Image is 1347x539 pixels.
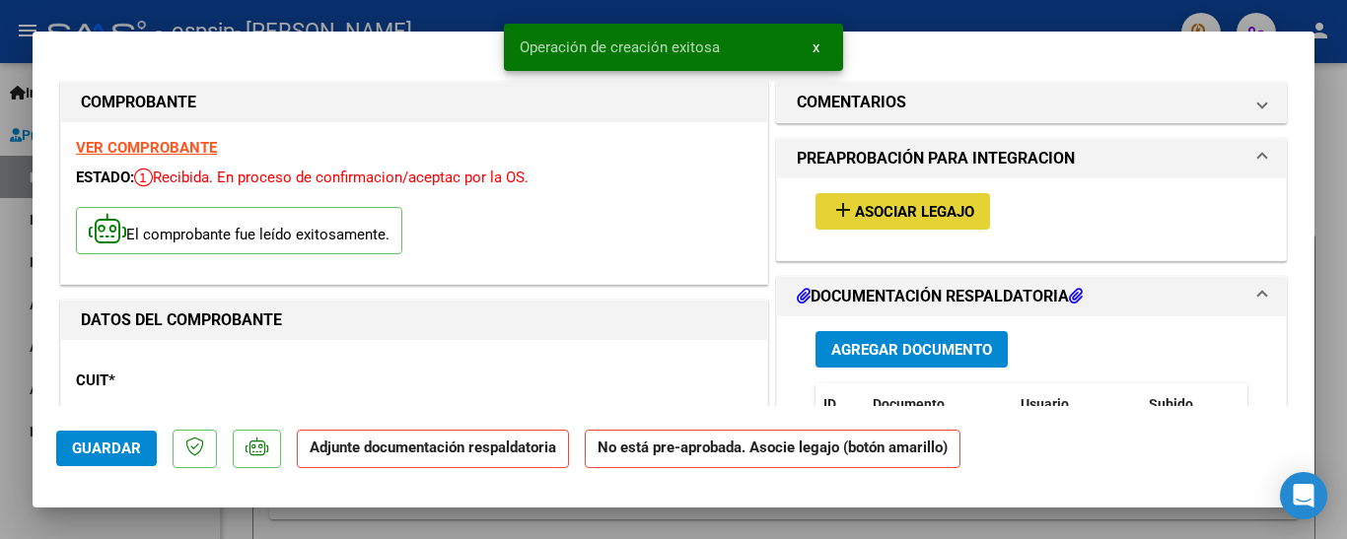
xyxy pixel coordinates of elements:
[831,198,855,222] mat-icon: add
[310,438,556,456] strong: Adjunte documentación respaldatoria
[81,93,196,111] strong: COMPROBANTE
[134,168,529,186] span: Recibida. En proceso de confirmacion/aceptac por la OS.
[797,91,906,114] h1: COMENTARIOS
[1240,383,1338,426] datatable-header-cell: Acción
[777,139,1286,178] mat-expansion-panel-header: PREAPROBACIÓN PARA INTEGRACION
[81,310,282,329] strong: DATOS DEL COMPROBANTE
[1013,383,1141,426] datatable-header-cell: Usuario
[797,30,835,65] button: x
[855,203,974,221] span: Asociar Legajo
[815,193,990,230] button: Asociar Legajo
[777,277,1286,316] mat-expansion-panel-header: DOCUMENTACIÓN RESPALDATORIA
[865,383,1013,426] datatable-header-cell: Documento
[1141,383,1240,426] datatable-header-cell: Subido
[813,38,819,56] span: x
[823,396,836,412] span: ID
[831,341,992,359] span: Agregar Documento
[56,431,157,466] button: Guardar
[76,370,279,392] p: CUIT
[777,178,1286,260] div: PREAPROBACIÓN PARA INTEGRACION
[815,383,865,426] datatable-header-cell: ID
[585,430,960,468] strong: No está pre-aprobada. Asocie legajo (botón amarillo)
[72,439,141,457] span: Guardar
[797,147,1075,170] h1: PREAPROBACIÓN PARA INTEGRACION
[815,331,1008,368] button: Agregar Documento
[1021,396,1069,412] span: Usuario
[873,396,945,412] span: Documento
[1149,396,1193,412] span: Subido
[777,83,1286,122] mat-expansion-panel-header: COMENTARIOS
[76,207,402,255] p: El comprobante fue leído exitosamente.
[520,37,720,57] span: Operación de creación exitosa
[76,139,217,157] a: VER COMPROBANTE
[797,285,1083,308] h1: DOCUMENTACIÓN RESPALDATORIA
[1280,472,1327,519] div: Open Intercom Messenger
[76,168,134,186] span: ESTADO:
